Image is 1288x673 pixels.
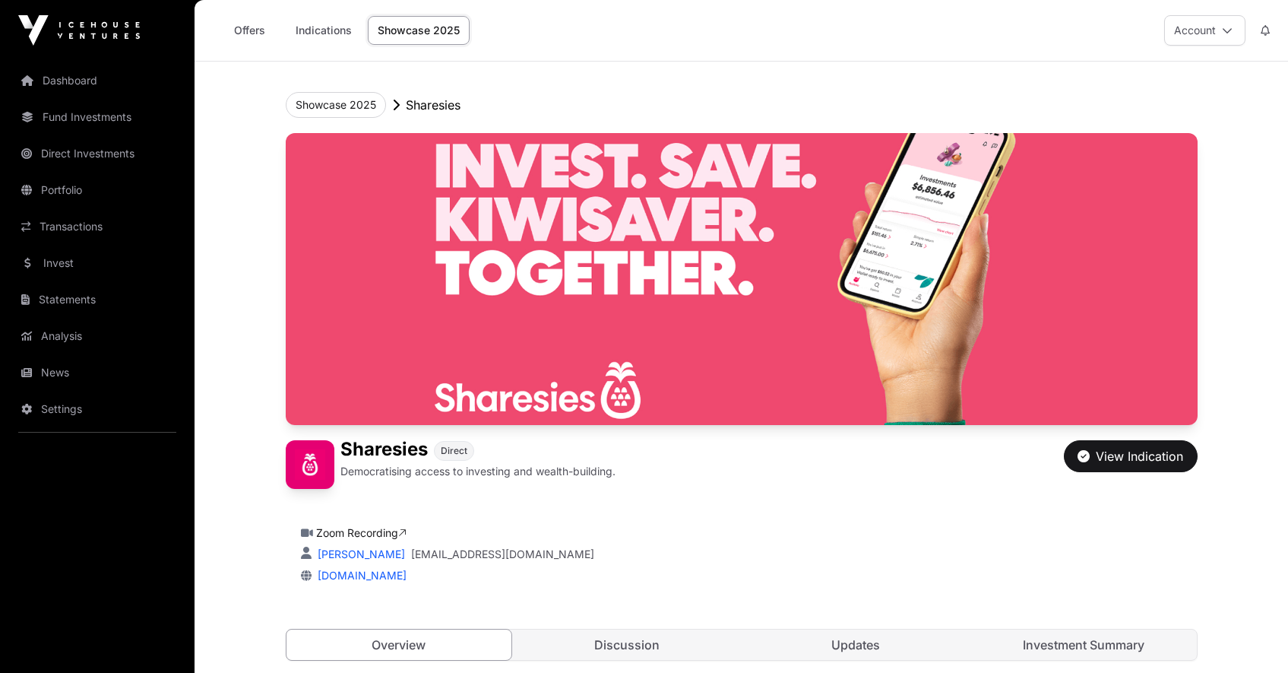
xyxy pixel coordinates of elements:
a: News [12,356,182,389]
a: Indications [286,16,362,45]
div: View Indication [1078,447,1183,465]
a: Statements [12,283,182,316]
button: Account [1164,15,1245,46]
a: Fund Investments [12,100,182,134]
a: View Indication [1064,456,1198,471]
a: Portfolio [12,173,182,207]
nav: Tabs [286,630,1197,660]
a: Offers [219,16,280,45]
a: Updates [743,630,969,660]
a: Analysis [12,319,182,353]
a: Transactions [12,210,182,243]
button: Showcase 2025 [286,92,386,118]
a: Overview [286,629,513,661]
p: Sharesies [406,96,460,114]
button: View Indication [1064,440,1198,472]
a: Settings [12,392,182,426]
img: Icehouse Ventures Logo [18,15,140,46]
img: Sharesies [286,133,1198,425]
img: Sharesies [286,440,334,489]
a: [DOMAIN_NAME] [312,569,407,582]
p: Democratising access to investing and wealth-building. [340,464,616,479]
a: [PERSON_NAME] [315,548,405,560]
a: [EMAIL_ADDRESS][DOMAIN_NAME] [411,547,594,562]
a: Investment Summary [971,630,1197,660]
a: Discussion [514,630,740,660]
a: Direct Investments [12,137,182,170]
h1: Sharesies [340,440,428,461]
span: Direct [441,445,467,457]
a: Invest [12,246,182,280]
a: Zoom Recording [316,526,407,539]
a: Showcase 2025 [368,16,470,45]
a: Dashboard [12,64,182,97]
